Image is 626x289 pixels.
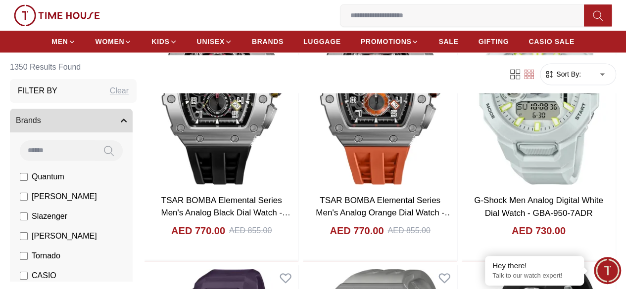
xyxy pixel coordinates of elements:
a: G-Shock Men Analog Digital White Dial Watch - GBA-950-7ADR [474,196,603,218]
span: BRANDS [252,37,284,46]
a: TSAR BOMBA Elemental Series Men's Analog Black Dial Watch - TB8204Q-13 [161,196,290,230]
span: Quantum [32,171,64,183]
span: CASIO [32,270,56,282]
p: Talk to our watch expert! [492,272,577,280]
span: Sort By: [554,69,581,79]
a: GIFTING [478,33,509,50]
button: Brands [10,109,133,132]
input: Quantum [20,173,28,181]
div: Hey there! [492,261,577,271]
a: TSAR BOMBA Elemental Series Men's Analog Orange Dial Watch - TB8204Q-11 [316,196,453,230]
span: MEN [51,37,68,46]
a: PROMOTIONS [361,33,419,50]
input: [PERSON_NAME] [20,232,28,240]
div: Chat Widget [594,257,621,284]
div: AED 855.00 [387,224,430,236]
a: WOMEN [96,33,132,50]
span: LUGGAGE [303,37,341,46]
span: SALE [438,37,458,46]
span: GIFTING [478,37,509,46]
span: Brands [16,115,41,126]
span: KIDS [151,37,169,46]
input: CASIO [20,272,28,280]
span: Slazenger [32,210,67,222]
button: Sort By: [544,69,581,79]
span: PROMOTIONS [361,37,412,46]
span: WOMEN [96,37,125,46]
img: ... [14,4,100,26]
h4: AED 770.00 [330,223,384,237]
input: Slazenger [20,212,28,220]
span: CASIO SALE [529,37,575,46]
h3: Filter By [18,85,57,97]
h4: AED 770.00 [171,223,225,237]
a: BRANDS [252,33,284,50]
input: Tornado [20,252,28,260]
span: Tornado [32,250,60,262]
span: [PERSON_NAME] [32,191,97,203]
a: LUGGAGE [303,33,341,50]
h6: 1350 Results Found [10,55,137,79]
a: MEN [51,33,75,50]
div: Clear [110,85,129,97]
h4: AED 730.00 [512,223,566,237]
a: CASIO SALE [529,33,575,50]
a: UNISEX [197,33,232,50]
a: SALE [438,33,458,50]
span: UNISEX [197,37,225,46]
input: [PERSON_NAME] [20,193,28,201]
a: KIDS [151,33,177,50]
span: [PERSON_NAME] [32,230,97,242]
div: AED 855.00 [229,224,272,236]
